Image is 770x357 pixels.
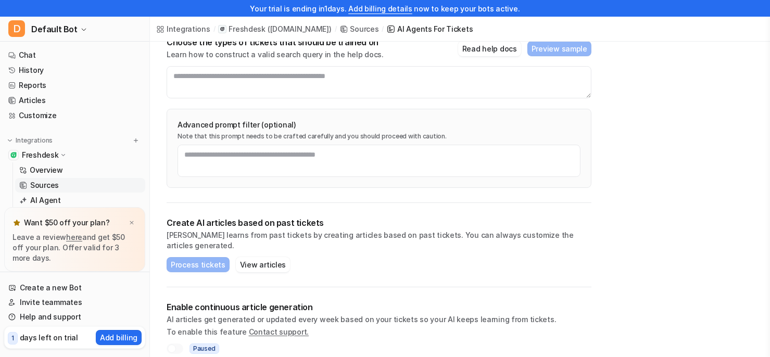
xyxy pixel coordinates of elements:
[348,4,412,13] a: Add billing details
[178,132,580,141] p: Note that this prompt needs to be crafted carefully and you should proceed with caution.
[382,24,384,34] span: /
[15,193,145,208] a: AI Agent
[167,302,591,312] p: Enable continuous article generation
[4,93,145,108] a: Articles
[96,330,142,345] button: Add billing
[6,137,14,144] img: expand menu
[229,24,265,34] p: Freshdesk
[30,195,61,206] p: AI Agent
[12,232,137,263] p: Leave a review and get $50 off your plan. Offer valid for 3 more days.
[30,180,59,190] p: Sources
[15,178,145,193] a: Sources
[268,24,332,34] p: ( [DOMAIN_NAME] )
[129,220,135,226] img: x
[213,24,216,34] span: /
[4,48,145,62] a: Chat
[350,23,379,34] div: Sources
[4,310,145,324] a: Help and support
[100,332,137,343] p: Add billing
[4,63,145,78] a: History
[167,37,384,47] p: Choose the types of tickets that should be trained on
[167,314,591,325] p: AI articles get generated or updated every week based on your tickets so your AI keeps learning f...
[4,108,145,123] a: Customize
[22,150,58,160] p: Freshdesk
[458,41,521,56] button: Read help docs
[30,165,63,175] p: Overview
[4,295,145,310] a: Invite teammates
[15,163,145,177] a: Overview
[11,334,14,343] p: 1
[167,218,591,228] p: Create AI articles based on past tickets
[167,230,591,251] p: [PERSON_NAME] learns from past tickets by creating articles based on past tickets. You can always...
[527,41,591,56] button: Preview sample
[10,152,17,158] img: Freshdesk
[12,219,21,227] img: star
[236,257,290,272] button: View articles
[132,137,140,144] img: menu_add.svg
[31,22,78,36] span: Default Bot
[178,120,580,130] p: Advanced prompt filter (optional)
[340,23,379,34] a: Sources
[397,23,473,34] div: AI Agents for tickets
[4,135,56,146] button: Integrations
[167,257,230,272] button: Process tickets
[16,136,53,145] p: Integrations
[4,280,145,295] a: Create a new Bot
[167,327,591,337] p: To enable this feature
[24,218,110,228] p: Want $50 off your plan?
[156,23,210,34] a: Integrations
[8,20,25,37] span: D
[66,233,82,241] a: here
[20,332,78,343] p: days left on trial
[249,327,309,336] span: Contact support.
[190,343,219,354] span: Paused
[387,23,473,34] a: AI Agents for tickets
[218,24,331,34] a: Freshdesk([DOMAIN_NAME])
[4,78,145,93] a: Reports
[167,23,210,34] div: Integrations
[167,49,384,60] p: Learn how to construct a valid search query in the help docs.
[335,24,337,34] span: /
